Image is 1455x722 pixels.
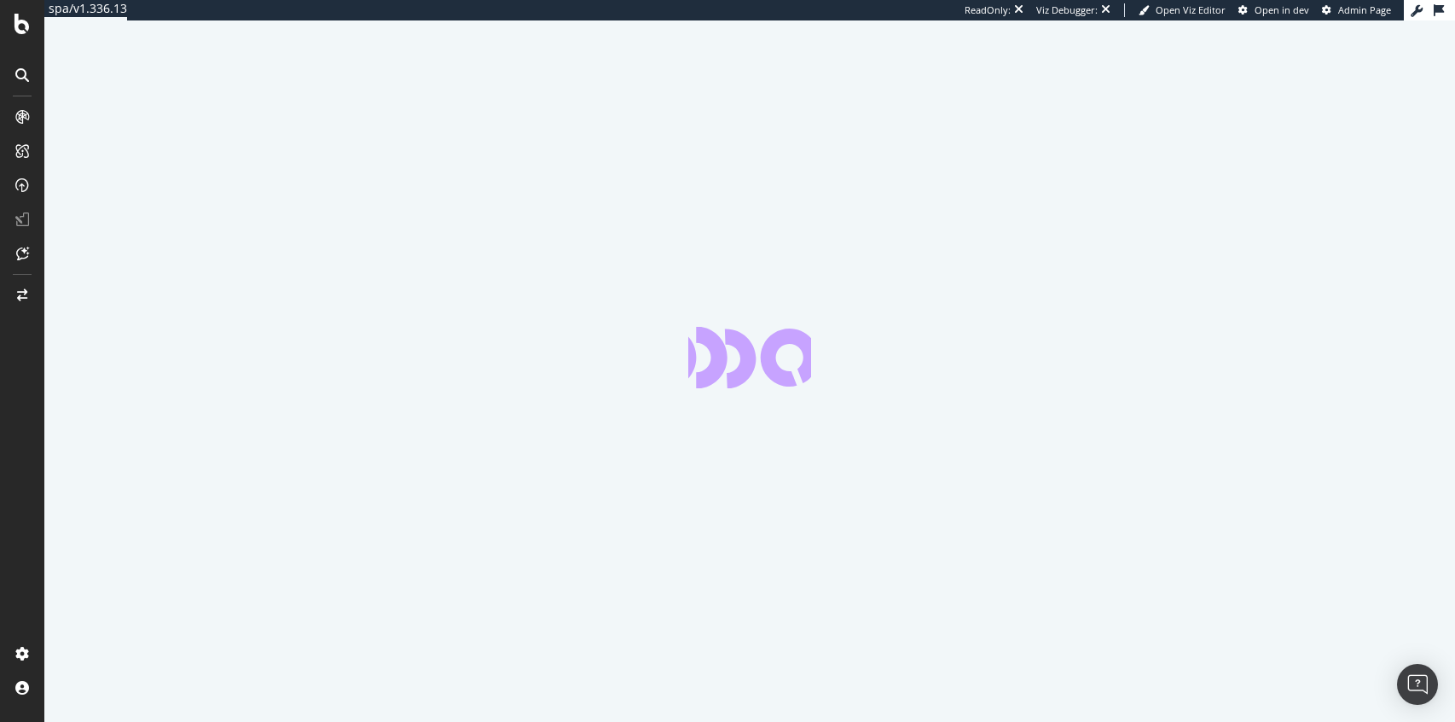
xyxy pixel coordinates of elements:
div: Open Intercom Messenger [1397,664,1438,705]
span: Open in dev [1255,3,1309,16]
a: Admin Page [1322,3,1391,17]
span: Admin Page [1338,3,1391,16]
a: Open in dev [1238,3,1309,17]
div: ReadOnly: [965,3,1011,17]
a: Open Viz Editor [1139,3,1226,17]
span: Open Viz Editor [1156,3,1226,16]
div: animation [688,327,811,388]
div: Viz Debugger: [1036,3,1098,17]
